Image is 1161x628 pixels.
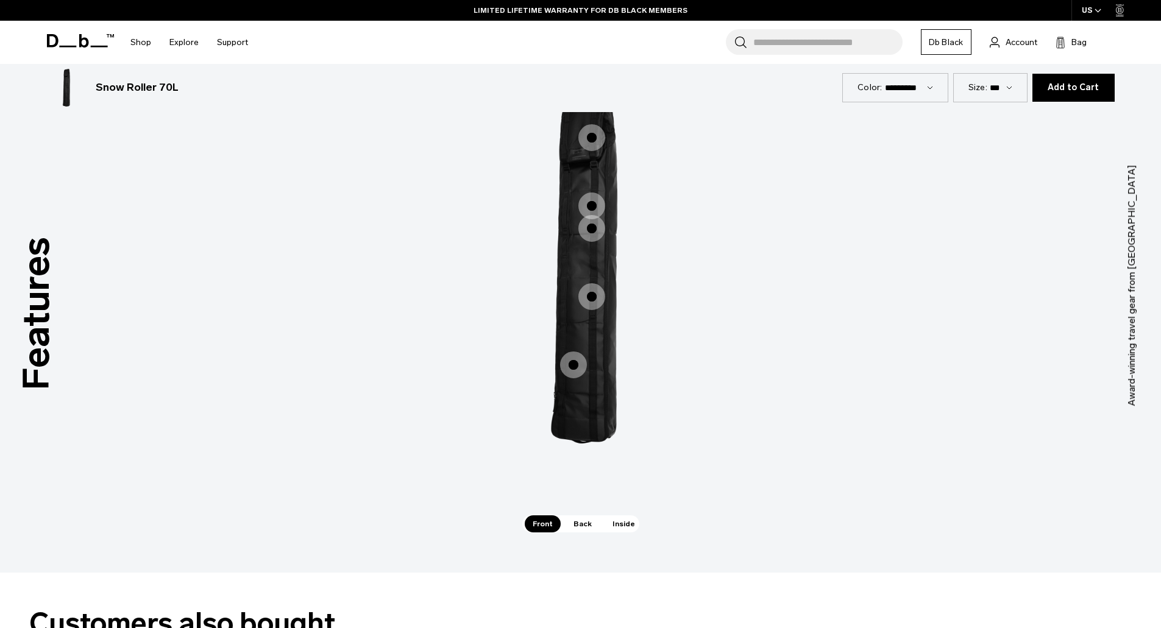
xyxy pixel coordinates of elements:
[9,238,65,390] h3: Features
[130,21,151,64] a: Shop
[96,80,179,96] h3: Snow Roller 70L
[605,515,643,532] span: Inside
[121,21,257,64] nav: Main Navigation
[169,21,199,64] a: Explore
[1006,36,1037,49] span: Account
[1048,83,1099,93] span: Add to Cart
[921,29,971,55] a: Db Black
[47,68,86,107] img: Snow Roller 70L Black Out
[990,35,1037,49] a: Account
[857,81,882,94] label: Color:
[398,40,764,515] div: 1 / 3
[1071,36,1087,49] span: Bag
[1032,74,1115,102] button: Add to Cart
[968,81,987,94] label: Size:
[1056,35,1087,49] button: Bag
[525,515,561,532] span: Front
[474,5,687,16] a: LIMITED LIFETIME WARRANTY FOR DB BLACK MEMBERS
[566,515,600,532] span: Back
[217,21,248,64] a: Support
